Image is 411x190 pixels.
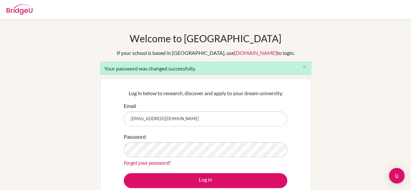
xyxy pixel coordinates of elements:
[117,49,295,57] div: If your school is based in [GEOGRAPHIC_DATA], use to login.
[124,133,146,141] label: Password
[302,64,307,69] i: close
[234,50,277,56] a: [DOMAIN_NAME]
[389,168,405,184] div: Open Intercom Messenger
[124,159,171,166] a: Forgot your password?
[130,32,281,44] h1: Welcome to [GEOGRAPHIC_DATA]
[124,89,287,97] p: Log in below to research, discover and apply to your dream university.
[124,173,287,188] button: Log in
[6,4,32,15] img: Bridge-U
[124,102,136,110] label: Email
[100,62,311,75] div: Your password was changed successfully.
[298,62,311,72] button: Close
